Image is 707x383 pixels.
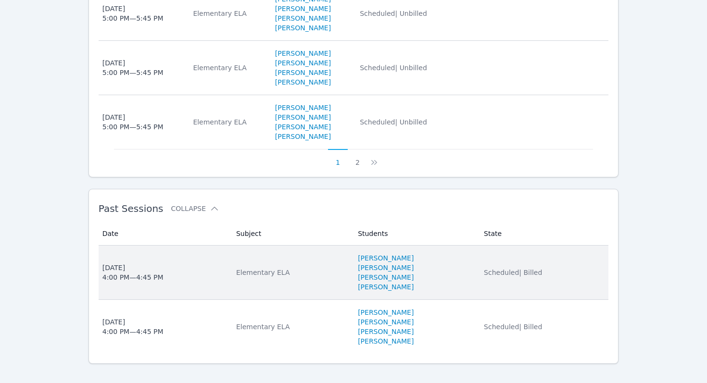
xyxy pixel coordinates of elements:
[102,4,164,23] div: [DATE] 5:00 PM — 5:45 PM
[102,263,164,282] div: [DATE] 4:00 PM — 4:45 PM
[193,117,263,127] div: Elementary ELA
[236,322,346,332] div: Elementary ELA
[275,4,331,13] a: [PERSON_NAME]
[358,336,414,346] a: [PERSON_NAME]
[360,10,427,17] span: Scheduled | Unbilled
[358,282,414,292] a: [PERSON_NAME]
[275,13,331,23] a: [PERSON_NAME]
[358,272,414,282] a: [PERSON_NAME]
[102,112,164,132] div: [DATE] 5:00 PM — 5:45 PM
[275,49,331,58] a: [PERSON_NAME]
[102,58,164,77] div: [DATE] 5:00 PM — 5:45 PM
[358,327,414,336] a: [PERSON_NAME]
[193,9,263,18] div: Elementary ELA
[99,246,609,300] tr: [DATE]4:00 PM—4:45 PMElementary ELA[PERSON_NAME][PERSON_NAME][PERSON_NAME][PERSON_NAME]Scheduled|...
[348,149,367,167] button: 2
[358,308,414,317] a: [PERSON_NAME]
[230,222,352,246] th: Subject
[99,203,164,214] span: Past Sessions
[99,41,609,95] tr: [DATE]5:00 PM—5:45 PMElementary ELA[PERSON_NAME][PERSON_NAME][PERSON_NAME][PERSON_NAME]Scheduled|...
[275,68,331,77] a: [PERSON_NAME]
[358,263,414,272] a: [PERSON_NAME]
[275,23,331,33] a: [PERSON_NAME]
[478,222,608,246] th: State
[236,268,346,277] div: Elementary ELA
[352,222,478,246] th: Students
[484,269,542,276] span: Scheduled | Billed
[358,317,414,327] a: [PERSON_NAME]
[360,118,427,126] span: Scheduled | Unbilled
[102,317,164,336] div: [DATE] 4:00 PM — 4:45 PM
[360,64,427,72] span: Scheduled | Unbilled
[99,95,609,149] tr: [DATE]5:00 PM—5:45 PMElementary ELA[PERSON_NAME][PERSON_NAME][PERSON_NAME][PERSON_NAME]Scheduled|...
[193,63,263,73] div: Elementary ELA
[275,58,331,68] a: [PERSON_NAME]
[484,323,542,331] span: Scheduled | Billed
[328,149,348,167] button: 1
[275,112,331,122] a: [PERSON_NAME]
[171,204,219,213] button: Collapse
[99,222,230,246] th: Date
[275,122,331,132] a: [PERSON_NAME]
[275,103,331,112] a: [PERSON_NAME]
[275,132,331,141] a: [PERSON_NAME]
[358,253,414,263] a: [PERSON_NAME]
[99,300,609,354] tr: [DATE]4:00 PM—4:45 PMElementary ELA[PERSON_NAME][PERSON_NAME][PERSON_NAME][PERSON_NAME]Scheduled|...
[275,77,331,87] a: [PERSON_NAME]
